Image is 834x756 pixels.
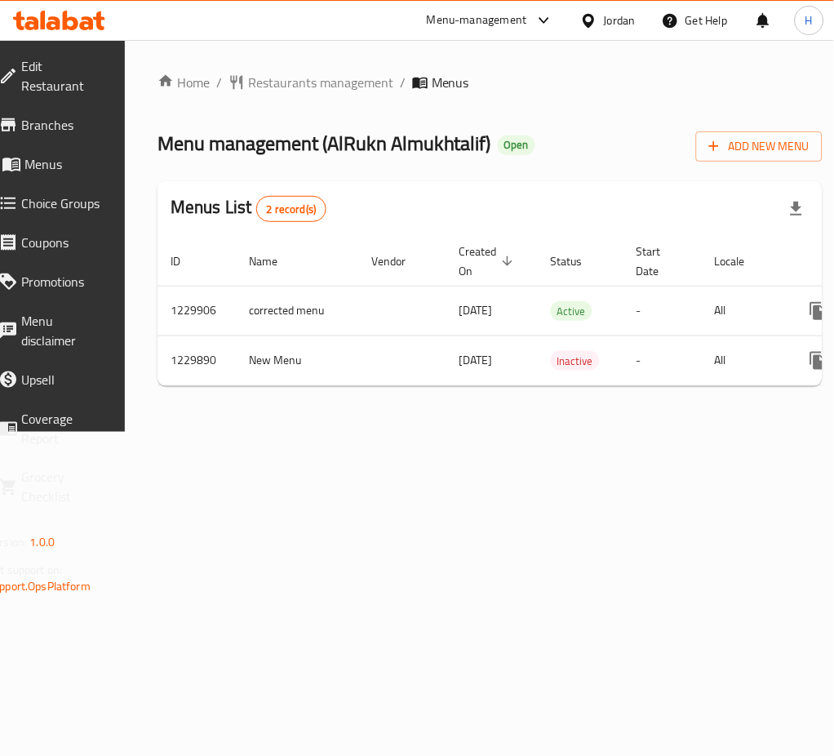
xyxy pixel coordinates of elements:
span: H [805,11,813,29]
h2: Menus List [171,195,326,222]
div: Total records count [256,196,327,222]
a: Restaurants management [228,73,393,92]
span: Branches [21,115,105,135]
div: Export file [777,189,816,229]
td: All [702,286,786,336]
span: [DATE] [459,349,493,371]
td: - [623,286,702,336]
span: [DATE] [459,300,493,321]
a: Home [157,73,210,92]
span: Edit Restaurant [21,56,105,96]
span: Upsell [21,370,105,389]
span: ID [171,251,202,271]
div: Inactive [551,351,600,371]
span: Choice Groups [21,193,105,213]
button: Add New Menu [696,131,823,162]
span: Open [498,138,535,152]
span: Promotions [21,272,105,291]
td: All [702,336,786,385]
span: Menu disclaimer [21,311,105,350]
span: Menus [24,154,105,174]
span: Grocery Checklist [21,468,105,507]
span: Inactive [551,352,600,371]
li: / [216,73,222,92]
span: Locale [715,251,766,271]
span: Start Date [637,242,682,281]
span: Add New Menu [709,136,810,157]
td: - [623,336,702,385]
td: 1229890 [157,336,236,385]
span: Created On [459,242,518,281]
span: Active [551,302,592,321]
span: Status [551,251,604,271]
span: Vendor [371,251,427,271]
td: corrected menu [236,286,358,336]
span: Coverage Report [21,409,105,448]
span: Menu management ( AlRukn Almukhtalif ) [157,125,491,162]
div: Jordan [604,11,636,29]
span: Menus [432,73,469,92]
nav: breadcrumb [157,73,823,92]
span: 2 record(s) [257,202,326,217]
td: 1229906 [157,286,236,336]
span: 1.0.0 [29,532,55,554]
span: Restaurants management [248,73,393,92]
div: Active [551,301,592,321]
li: / [400,73,406,92]
div: Menu-management [427,11,527,30]
td: New Menu [236,336,358,385]
span: Coupons [21,233,105,252]
span: Name [249,251,299,271]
